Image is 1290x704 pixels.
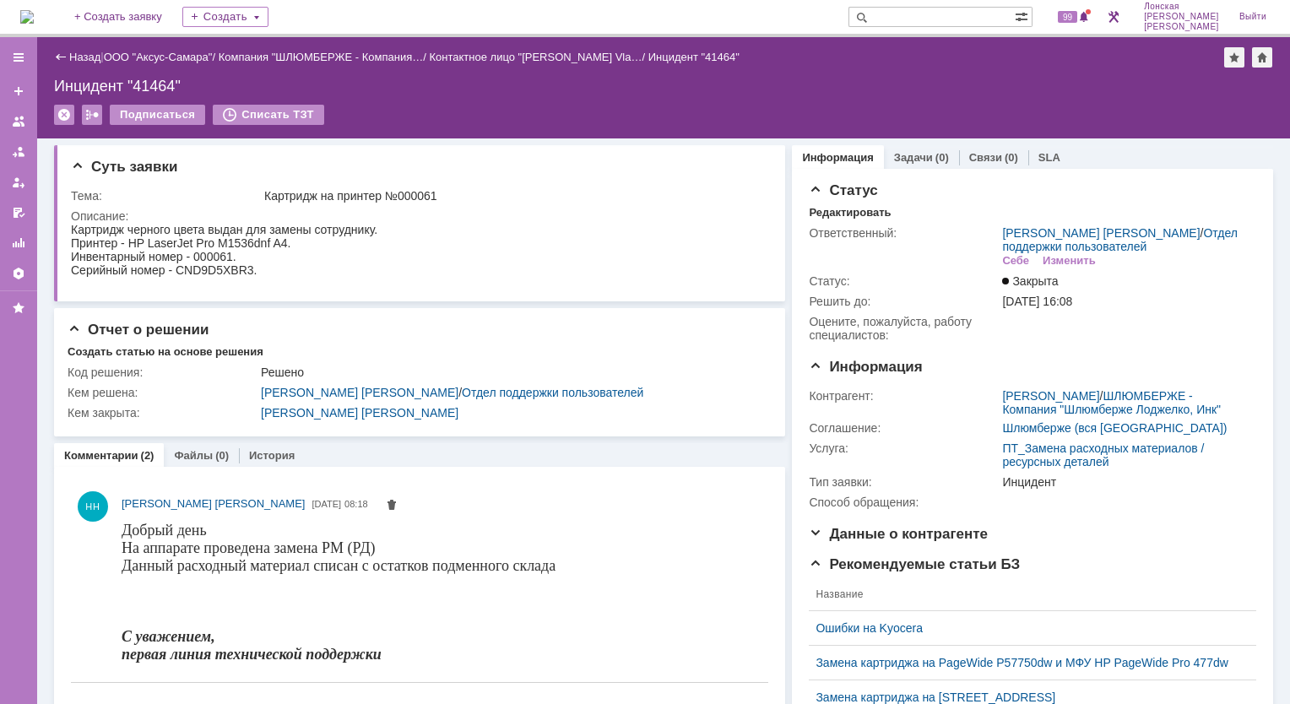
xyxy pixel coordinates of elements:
[249,449,295,462] a: История
[5,230,32,257] a: Отчеты
[174,449,213,462] a: Файлы
[1144,2,1219,12] span: Лонская
[69,51,100,63] a: Назад
[68,386,257,399] div: Кем решена:
[219,51,430,63] div: /
[809,295,999,308] div: Решить до:
[5,78,32,105] a: Создать заявку
[809,441,999,455] div: Услуга:
[20,10,34,24] a: Перейти на домашнюю страницу
[385,500,398,513] span: Удалить
[264,189,762,203] div: Картридж на принтер №000061
[5,260,32,287] a: Настройки
[1002,274,1058,288] span: Закрыта
[215,449,229,462] div: (0)
[1002,254,1029,268] div: Себе
[1005,151,1018,164] div: (0)
[816,621,1236,635] a: Ошибки на Kyocera
[261,386,458,399] a: [PERSON_NAME] [PERSON_NAME]
[344,499,368,509] span: 08:18
[54,105,74,125] div: Удалить
[809,389,999,403] div: Контрагент:
[1002,441,1204,468] a: ПТ_Замена расходных материалов / ресурсных деталей
[1144,12,1219,22] span: [PERSON_NAME]
[182,7,268,27] div: Создать
[809,496,999,509] div: Способ обращения:
[64,449,138,462] a: Комментарии
[82,105,102,125] div: Работа с массовостью
[809,206,891,219] div: Редактировать
[429,51,648,63] div: /
[1002,389,1221,416] a: ШЛЮМБЕРЖЕ - Компания "Шлюмберже Лоджелко, Инк"
[1002,295,1072,308] span: [DATE] 16:08
[809,578,1243,611] th: Название
[312,499,341,509] span: [DATE]
[969,151,1002,164] a: Связи
[809,475,999,489] div: Тип заявки:
[261,366,762,379] div: Решено
[100,50,103,62] div: |
[1224,47,1244,68] div: Добавить в избранное
[816,690,1236,704] a: Замена картриджа на [STREET_ADDRESS]
[20,10,34,24] img: logo
[1015,8,1032,24] span: Расширенный поиск
[1002,389,1248,416] div: /
[809,274,999,288] div: Статус:
[68,366,257,379] div: Код решения:
[462,386,643,399] a: Отдел поддержки пользователей
[5,138,32,165] a: Заявки в моей ответственности
[5,199,32,226] a: Мои согласования
[104,51,219,63] div: /
[261,406,458,420] a: [PERSON_NAME] [PERSON_NAME]
[1002,226,1200,240] a: [PERSON_NAME] [PERSON_NAME]
[1103,7,1124,27] a: Перейти в интерфейс администратора
[809,421,999,435] div: Соглашение:
[219,51,424,63] a: Компания "ШЛЮМБЕРЖЕ - Компания…
[1058,11,1077,23] span: 99
[809,226,999,240] div: Ответственный:
[104,51,213,63] a: ООО "Аксус-Самара"
[648,51,740,63] div: Инцидент "41464"
[1252,47,1272,68] div: Сделать домашней страницей
[809,182,877,198] span: Статус
[1002,389,1099,403] a: [PERSON_NAME]
[809,359,922,375] span: Информация
[429,51,642,63] a: Контактное лицо "[PERSON_NAME] Vla…
[816,656,1236,669] a: Замена картриджа на PageWide P57750dw и МФУ HP PageWide Pro 477dw
[122,496,305,512] a: [PERSON_NAME] [PERSON_NAME]
[802,151,873,164] a: Информация
[68,406,257,420] div: Кем закрыта:
[1002,421,1227,435] a: Шлюмберже (вся [GEOGRAPHIC_DATA])
[1038,151,1060,164] a: SLA
[809,526,988,542] span: Данные о контрагенте
[1043,254,1096,268] div: Изменить
[1002,226,1238,253] a: Отдел поддержки пользователей
[71,209,765,223] div: Описание:
[68,322,209,338] span: Отчет о решении
[71,159,177,175] span: Суть заявки
[122,497,305,510] span: [PERSON_NAME] [PERSON_NAME]
[1144,22,1219,32] span: [PERSON_NAME]
[809,556,1020,572] span: Рекомендуемые статьи БЗ
[1002,475,1248,489] div: Инцидент
[5,108,32,135] a: Заявки на командах
[68,345,263,359] div: Создать статью на основе решения
[261,386,762,399] div: /
[5,169,32,196] a: Мои заявки
[141,449,154,462] div: (2)
[894,151,933,164] a: Задачи
[54,78,1273,95] div: Инцидент "41464"
[935,151,949,164] div: (0)
[1002,226,1248,253] div: /
[71,189,261,203] div: Тема:
[809,315,999,342] div: Oцените, пожалуйста, работу специалистов:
